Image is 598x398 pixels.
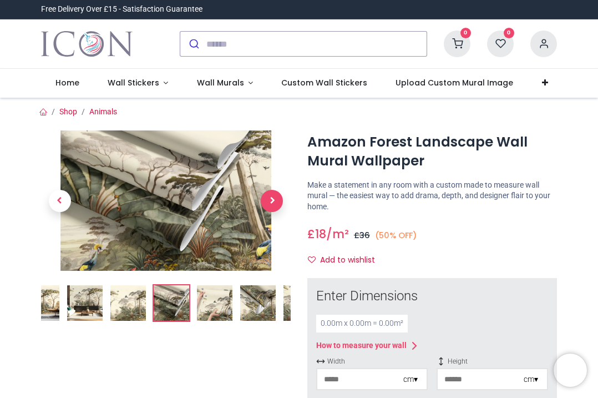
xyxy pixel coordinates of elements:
[375,230,417,241] small: (50% OFF)
[24,285,59,321] img: WS-74140-05
[444,39,470,48] a: 0
[41,152,79,250] a: Previous
[524,374,538,385] div: cm ▾
[154,285,189,321] img: Extra product image
[49,190,71,212] span: Previous
[108,77,159,88] span: Wall Stickers
[41,4,202,15] div: Free Delivery Over £15 - Satisfaction Guarantee
[180,32,206,56] button: Submit
[487,39,514,48] a: 0
[240,285,276,321] img: Extra product image
[326,226,349,242] span: /m²
[354,230,370,241] span: £
[93,69,183,98] a: Wall Stickers
[316,315,408,332] div: 0.00 m x 0.00 m = 0.00 m²
[283,285,319,321] img: Extra product image
[316,340,407,351] div: How to measure your wall
[308,256,316,264] i: Add to wishlist
[197,77,244,88] span: Wall Murals
[197,285,232,321] img: Extra product image
[307,133,557,171] h1: Amazon Forest Landscape Wall Mural Wallpaper
[67,285,103,321] img: WS-74140-06
[59,107,77,116] a: Shop
[261,190,283,212] span: Next
[460,28,471,38] sup: 0
[316,287,548,306] div: Enter Dimensions
[316,357,428,366] span: Width
[315,226,326,242] span: 18
[403,374,418,385] div: cm ▾
[504,28,514,38] sup: 0
[41,130,291,271] img: Product image
[307,251,384,270] button: Add to wishlistAdd to wishlist
[307,180,557,213] p: Make a statement in any room with a custom made to measure wall mural — the easiest way to add dr...
[41,28,133,59] a: Logo of Icon Wall Stickers
[437,357,548,366] span: Height
[554,354,587,387] iframe: Brevo live chat
[89,107,117,116] a: Animals
[254,152,291,250] a: Next
[41,28,133,59] img: Icon Wall Stickers
[183,69,267,98] a: Wall Murals
[307,226,326,242] span: £
[359,230,370,241] span: 36
[55,77,79,88] span: Home
[396,77,513,88] span: Upload Custom Mural Image
[110,285,146,321] img: WS-74140-07
[324,4,557,15] iframe: Customer reviews powered by Trustpilot
[281,77,367,88] span: Custom Wall Stickers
